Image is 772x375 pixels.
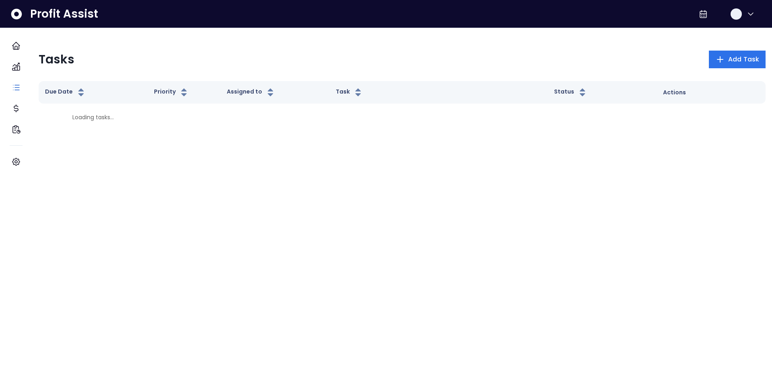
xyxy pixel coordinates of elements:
button: Add Task [709,51,766,68]
span: Add Task [728,55,759,64]
h2: Tasks [39,52,74,67]
button: Priority [154,88,189,97]
button: Assigned to [227,88,275,97]
button: Task [336,88,363,97]
button: Due Date [45,88,86,97]
button: Status [554,88,587,97]
th: Actions [657,81,766,104]
div: Loading tasks... [39,104,148,131]
span: Profit Assist [30,7,98,21]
